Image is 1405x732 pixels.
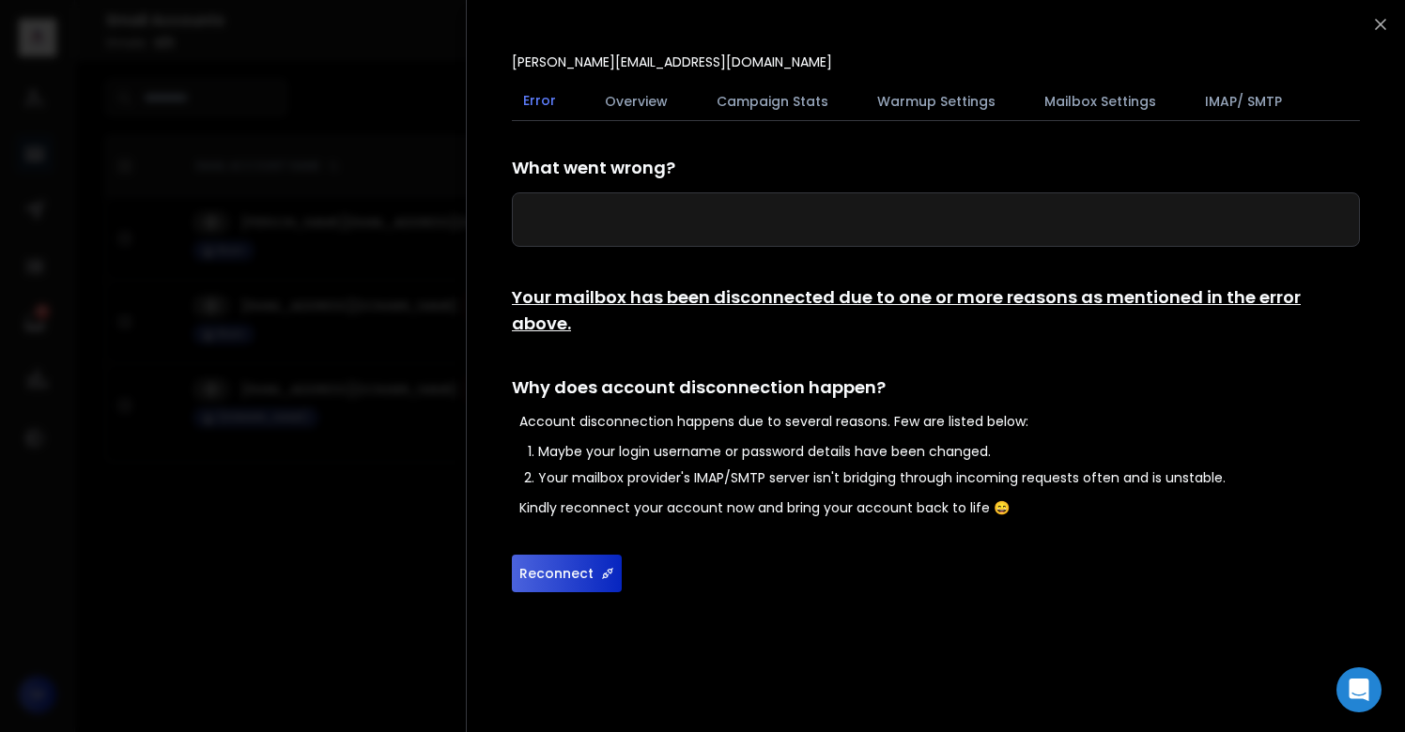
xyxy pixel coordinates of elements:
h1: What went wrong? [512,155,1360,181]
button: Mailbox Settings [1033,81,1167,122]
li: Your mailbox provider's IMAP/SMTP server isn't bridging through incoming requests often and is un... [538,468,1360,487]
button: IMAP/ SMTP [1194,81,1293,122]
button: Reconnect [512,555,622,592]
div: Open Intercom Messenger [1336,667,1382,712]
button: Warmup Settings [866,81,1007,122]
p: Kindly reconnect your account now and bring your account back to life 😄 [519,498,1360,517]
button: Overview [594,81,679,122]
button: Campaign Stats [705,81,840,122]
li: Maybe your login username or password details have been changed. [538,442,1360,461]
p: Account disconnection happens due to several reasons. Few are listed below: [519,412,1360,431]
button: Error [512,80,567,123]
h1: Why does account disconnection happen? [512,374,1360,401]
h1: Your mailbox has been disconnected due to one or more reasons as mentioned in the error above. [512,284,1360,337]
p: [PERSON_NAME][EMAIL_ADDRESS][DOMAIN_NAME] [512,53,832,71]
